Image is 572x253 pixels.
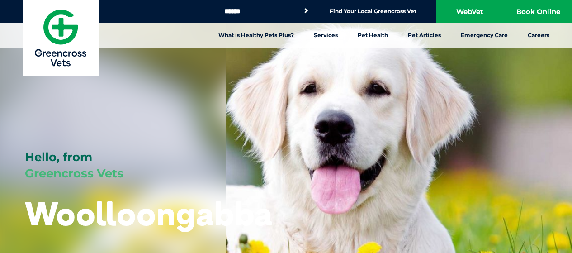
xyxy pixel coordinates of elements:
a: Emergency Care [451,23,518,48]
a: What is Healthy Pets Plus? [208,23,304,48]
button: Search [302,6,311,15]
a: Find Your Local Greencross Vet [330,8,416,15]
h1: Woolloongabba [25,196,272,231]
a: Pet Articles [398,23,451,48]
a: Pet Health [348,23,398,48]
span: Hello, from [25,150,92,164]
a: Services [304,23,348,48]
span: Greencross Vets [25,166,123,181]
a: Careers [518,23,559,48]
